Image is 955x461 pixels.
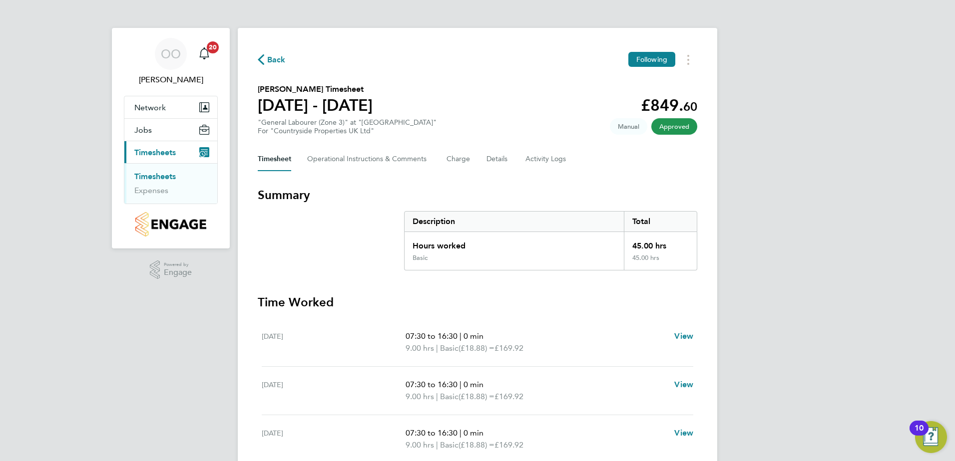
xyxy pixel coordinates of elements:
[134,186,168,195] a: Expenses
[610,118,647,135] span: This timesheet was manually created.
[494,440,523,450] span: £169.92
[258,127,437,135] div: For "Countryside Properties UK Ltd"
[525,147,567,171] button: Activity Logs
[459,392,494,401] span: (£18.88) =
[674,380,693,389] span: View
[624,212,697,231] div: Total
[406,331,458,341] span: 07:30 to 16:30
[405,232,624,254] div: Hours worked
[674,331,693,341] span: View
[258,147,291,171] button: Timesheet
[124,96,217,118] button: Network
[161,47,181,60] span: OO
[624,232,697,254] div: 45.00 hrs
[436,440,438,450] span: |
[459,440,494,450] span: (£18.88) =
[494,392,523,401] span: £169.92
[258,83,373,95] h2: [PERSON_NAME] Timesheet
[674,428,693,438] span: View
[135,212,206,236] img: countryside-properties-logo-retina.png
[134,103,166,112] span: Network
[464,331,483,341] span: 0 min
[464,428,483,438] span: 0 min
[258,118,437,135] div: "General Labourer (Zone 3)" at "[GEOGRAPHIC_DATA]"
[134,125,152,135] span: Jobs
[636,55,667,64] span: Following
[679,52,697,67] button: Timesheets Menu
[124,38,218,86] a: OO[PERSON_NAME]
[447,147,471,171] button: Charge
[262,330,406,354] div: [DATE]
[112,28,230,248] nav: Main navigation
[406,392,434,401] span: 9.00 hrs
[674,330,693,342] a: View
[307,147,431,171] button: Operational Instructions & Comments
[124,163,217,204] div: Timesheets
[460,331,462,341] span: |
[460,380,462,389] span: |
[258,53,286,66] button: Back
[164,268,192,277] span: Engage
[651,118,697,135] span: This timesheet has been approved.
[436,392,438,401] span: |
[150,260,192,279] a: Powered byEngage
[440,439,459,451] span: Basic
[207,41,219,53] span: 20
[258,95,373,115] h1: [DATE] - [DATE]
[436,343,438,353] span: |
[262,427,406,451] div: [DATE]
[460,428,462,438] span: |
[624,254,697,270] div: 45.00 hrs
[683,99,697,114] span: 60
[124,74,218,86] span: Ola Oke
[262,379,406,403] div: [DATE]
[915,421,947,453] button: Open Resource Center, 10 new notifications
[674,379,693,391] a: View
[406,380,458,389] span: 07:30 to 16:30
[406,428,458,438] span: 07:30 to 16:30
[464,380,483,389] span: 0 min
[459,343,494,353] span: (£18.88) =
[406,440,434,450] span: 9.00 hrs
[486,147,509,171] button: Details
[267,54,286,66] span: Back
[164,260,192,269] span: Powered by
[915,428,924,441] div: 10
[494,343,523,353] span: £169.92
[405,212,624,231] div: Description
[258,187,697,203] h3: Summary
[194,38,214,70] a: 20
[134,148,176,157] span: Timesheets
[134,172,176,181] a: Timesheets
[258,294,697,310] h3: Time Worked
[406,343,434,353] span: 9.00 hrs
[413,254,428,262] div: Basic
[440,342,459,354] span: Basic
[628,52,675,67] button: Following
[124,141,217,163] button: Timesheets
[641,96,697,115] app-decimal: £849.
[440,391,459,403] span: Basic
[124,119,217,141] button: Jobs
[404,211,697,270] div: Summary
[674,427,693,439] a: View
[124,212,218,236] a: Go to home page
